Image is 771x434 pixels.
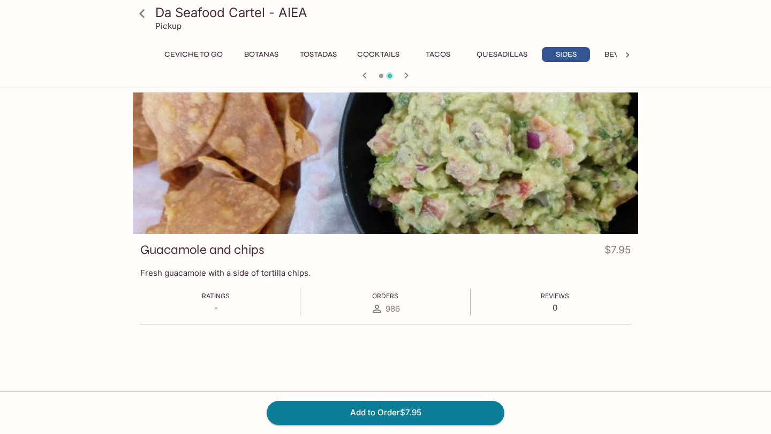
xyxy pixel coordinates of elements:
[140,242,264,258] h3: Guacamole and chips
[599,47,655,62] button: Beverages
[237,47,285,62] button: Botanas
[140,268,631,278] p: Fresh guacamole with a side of tortilla chips.
[202,303,230,313] p: -
[155,4,634,21] h3: Da Seafood Cartel - AIEA
[471,47,533,62] button: Quesadillas
[372,292,398,300] span: Orders
[542,47,590,62] button: Sides
[541,292,569,300] span: Reviews
[604,242,631,262] h4: $7.95
[267,401,504,424] button: Add to Order$7.95
[202,292,230,300] span: Ratings
[294,47,343,62] button: Tostadas
[155,21,182,31] p: Pickup
[414,47,462,62] button: Tacos
[158,47,229,62] button: Ceviche To Go
[351,47,405,62] button: Cocktails
[385,304,400,314] span: 986
[541,303,569,313] p: 0
[133,92,638,234] div: Guacamole and chips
